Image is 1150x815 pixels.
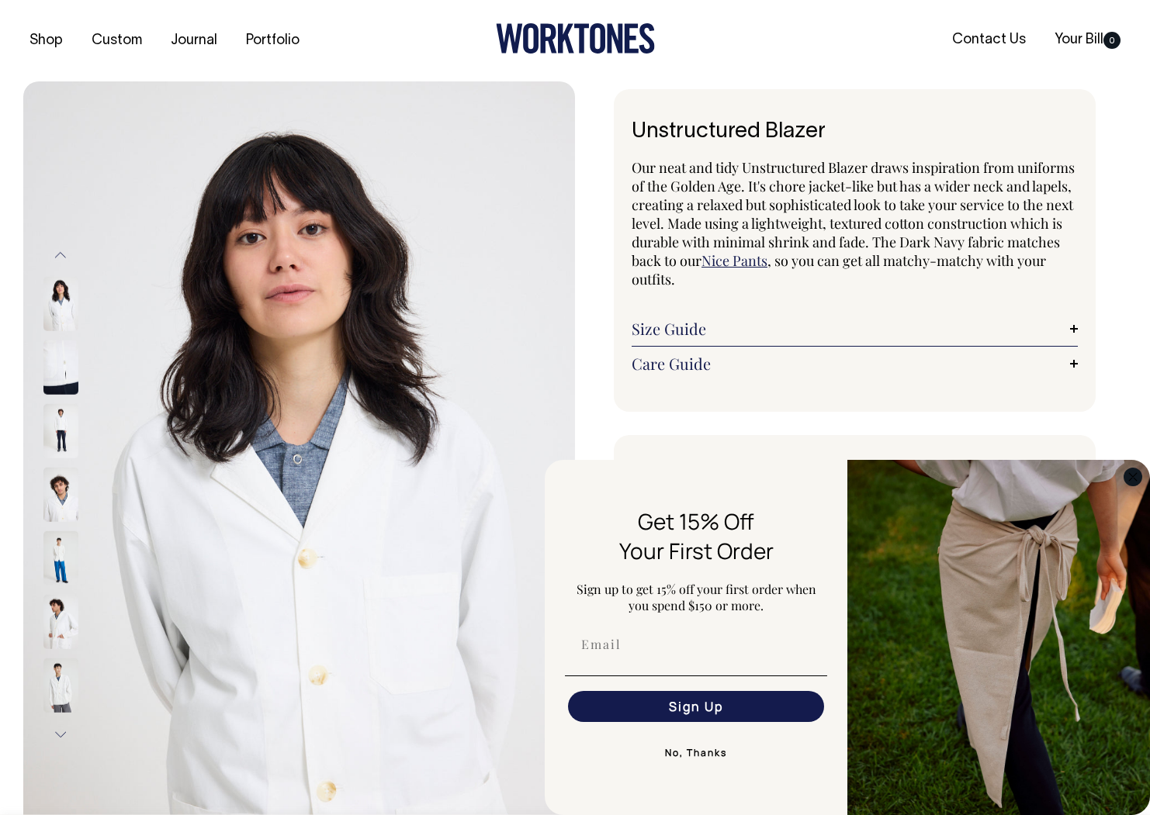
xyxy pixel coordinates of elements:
input: Email [568,629,824,660]
span: , so you can get all matchy-matchy with your outfits. [632,251,1046,288]
a: Shop [23,28,69,54]
button: Sign Up [568,691,824,722]
span: Get 15% Off [638,506,754,536]
a: Portfolio [240,28,306,54]
img: off-white [43,340,78,395]
img: off-white [43,404,78,458]
span: Sign up to get 15% off your first order when you spend $150 or more. [577,581,816,613]
img: off-white [43,531,78,585]
a: Nice Pants [701,251,767,270]
button: Close dialog [1124,468,1142,486]
a: Contact Us [946,27,1032,53]
img: off-white [43,595,78,649]
img: 5e34ad8f-4f05-4173-92a8-ea475ee49ac9.jpeg [847,460,1150,815]
button: Previous [49,237,72,272]
a: Size Guide [632,319,1078,338]
button: Next [49,717,72,752]
a: Custom [85,28,148,54]
a: Your Bill0 [1048,27,1127,53]
span: Your First Order [619,536,774,565]
span: 0 [1103,32,1121,49]
button: No, Thanks [565,737,827,768]
span: Our neat and tidy Unstructured Blazer draws inspiration from uniforms of the Golden Age. It's cho... [632,158,1075,270]
div: FLYOUT Form [545,460,1150,815]
h1: Unstructured Blazer [632,120,1078,144]
img: off-white [43,277,78,331]
a: Journal [165,28,223,54]
a: Care Guide [632,354,1078,373]
img: off-white [43,468,78,522]
img: off-white [43,658,78,713]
